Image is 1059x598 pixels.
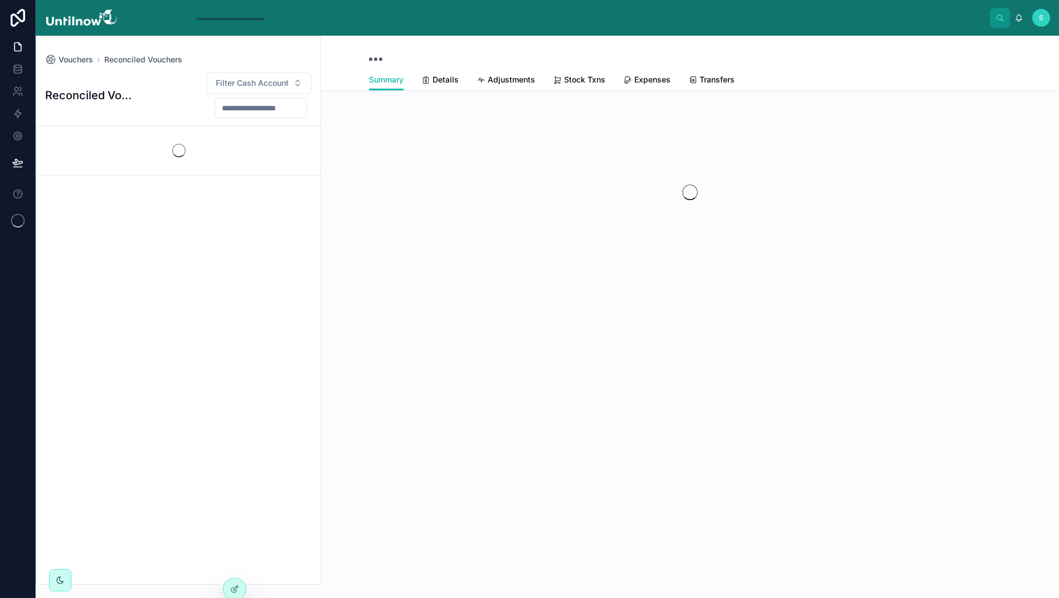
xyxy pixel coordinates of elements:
[433,74,459,85] span: Details
[104,54,182,65] a: Reconciled Vouchers
[553,70,605,92] a: Stock Txns
[45,54,93,65] a: Vouchers
[216,77,289,89] span: Filter Cash Account
[369,74,404,85] span: Summary
[1039,13,1043,22] span: S
[634,74,671,85] span: Expenses
[421,70,459,92] a: Details
[126,16,990,20] div: scrollable content
[564,74,605,85] span: Stock Txns
[45,87,137,103] h1: Reconciled Vouchers
[369,70,404,91] a: Summary
[623,70,671,92] a: Expenses
[699,74,735,85] span: Transfers
[488,74,535,85] span: Adjustments
[206,72,312,94] button: Select Button
[688,70,735,92] a: Transfers
[477,70,535,92] a: Adjustments
[45,9,117,27] img: App logo
[59,54,93,65] span: Vouchers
